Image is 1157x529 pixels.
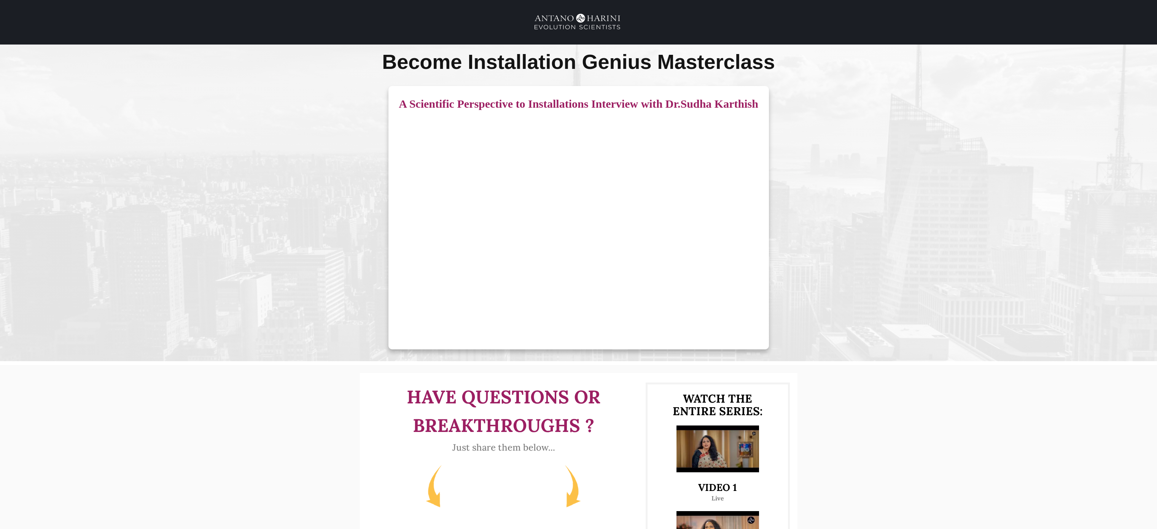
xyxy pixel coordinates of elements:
[522,8,636,37] img: AH_Ev-png-2
[415,462,592,510] img: arrows2
[382,50,775,73] strong: Become Installation Genius Masterclass
[711,494,724,502] strong: Live
[698,481,737,494] b: VIDEO 1
[407,385,600,437] b: Have questions or breakthroughs ?
[399,97,758,110] strong: A Scientific Perspective to Installations Interview with Dr.Sudha Karthish
[673,391,763,418] b: WATCH THE ENTIRE SERIES:
[676,425,759,472] img: H-1-1-jpg
[452,441,555,453] strong: Just share them below...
